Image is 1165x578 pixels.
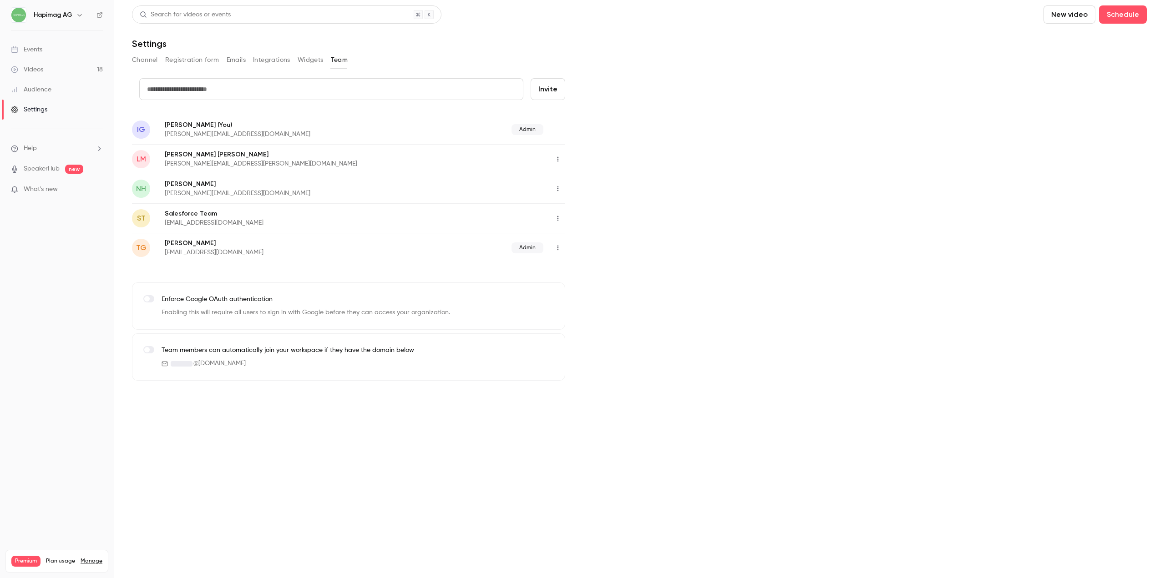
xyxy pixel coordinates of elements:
[46,558,75,565] span: Plan usage
[137,124,145,135] span: IG
[11,105,47,114] div: Settings
[24,164,60,174] a: SpeakerHub
[165,248,388,257] p: [EMAIL_ADDRESS][DOMAIN_NAME]
[132,38,167,49] h1: Settings
[137,213,146,224] span: ST
[331,53,348,67] button: Team
[65,165,83,174] span: new
[1043,5,1095,24] button: New video
[216,120,232,130] span: (You)
[140,10,231,20] div: Search for videos or events
[165,130,411,139] p: [PERSON_NAME][EMAIL_ADDRESS][DOMAIN_NAME]
[165,189,431,198] p: [PERSON_NAME][EMAIL_ADDRESS][DOMAIN_NAME]
[165,53,219,67] button: Registration form
[11,85,51,94] div: Audience
[11,8,26,22] img: Hapimag AG
[162,295,450,304] p: Enforce Google OAuth authentication
[11,144,103,153] li: help-dropdown-opener
[137,154,146,165] span: LM
[165,180,431,189] p: [PERSON_NAME]
[162,308,450,317] p: Enabling this will require all users to sign in with Google before they can access your organizat...
[132,53,158,67] button: Channel
[24,185,58,194] span: What's new
[165,120,411,130] p: [PERSON_NAME]
[512,124,543,135] span: Admin
[531,78,565,100] button: Invite
[165,150,454,159] p: [PERSON_NAME] [PERSON_NAME]
[81,558,102,565] a: Manage
[193,359,246,368] span: @ [DOMAIN_NAME]
[136,183,146,194] span: NH
[1099,5,1147,24] button: Schedule
[298,53,324,67] button: Widgets
[165,159,454,168] p: [PERSON_NAME][EMAIL_ADDRESS][PERSON_NAME][DOMAIN_NAME]
[11,556,41,567] span: Premium
[34,10,72,20] h6: Hapimag AG
[165,218,407,227] p: [EMAIL_ADDRESS][DOMAIN_NAME]
[227,53,246,67] button: Emails
[11,45,42,54] div: Events
[512,242,543,253] span: Admin
[165,239,388,248] p: [PERSON_NAME]
[162,346,414,355] p: Team members can automatically join your workspace if they have the domain below
[253,53,290,67] button: Integrations
[165,209,407,218] p: Salesforce Team
[136,242,147,253] span: TG
[11,65,43,74] div: Videos
[24,144,37,153] span: Help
